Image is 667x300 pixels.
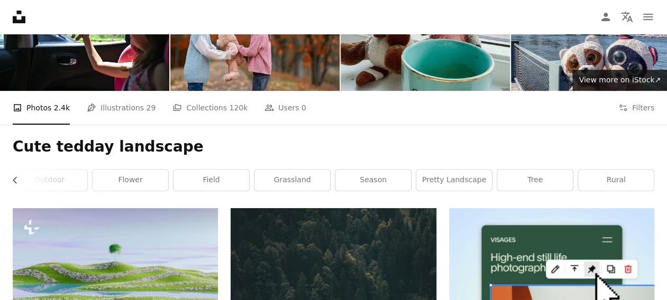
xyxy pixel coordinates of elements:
span: 0 [301,102,306,114]
a: tree [497,170,573,191]
button: Language [616,6,637,27]
span: 29 [147,102,156,114]
span: 120k [229,102,248,114]
a: Collections 120k [172,91,248,125]
a: outdoor [12,170,87,191]
a: Log in / Sign up [595,6,616,27]
a: season [335,170,411,191]
button: Filters [618,91,654,125]
a: field [173,170,249,191]
a: View more on iStock↗ [572,70,667,91]
span: View more on iStock ↗ [579,76,661,84]
a: Home — Unsplash [13,11,25,23]
a: grassland [254,170,330,191]
button: scroll list to the left [13,170,25,191]
a: flower [93,170,168,191]
button: Menu [637,6,659,27]
a: pretty landscape [416,170,492,191]
a: Users 0 [264,91,306,125]
a: rural [578,170,654,191]
a: Illustrations 29 [87,91,156,125]
h1: Cute tedday landscape [13,137,654,156]
a: a painting of a green hill with a tree on top of it [13,271,218,281]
